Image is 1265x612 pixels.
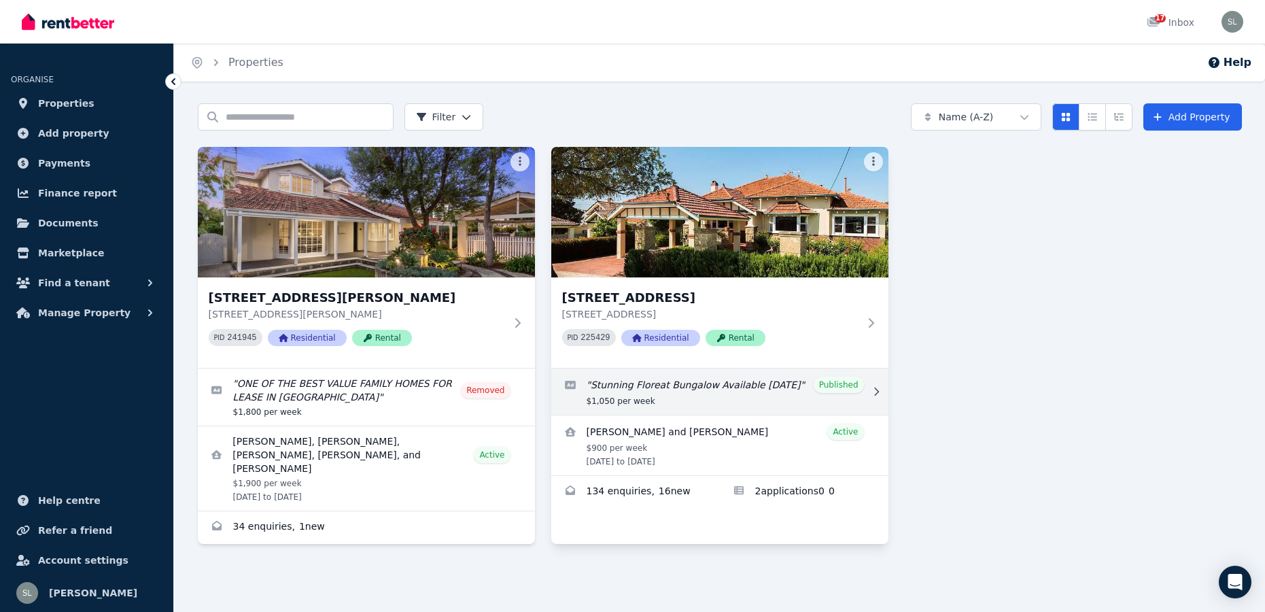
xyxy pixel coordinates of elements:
[11,269,162,296] button: Find a tenant
[11,90,162,117] a: Properties
[939,110,994,124] span: Name (A-Z)
[352,330,412,346] span: Rental
[720,476,888,509] a: Applications for 269 Salvado Road, Floreat
[198,147,535,368] a: 19A Walter Street, Claremont[STREET_ADDRESS][PERSON_NAME][STREET_ADDRESS][PERSON_NAME]PID 241945R...
[174,44,300,82] nav: Breadcrumb
[214,334,225,341] small: PID
[198,511,535,544] a: Enquiries for 19A Walter Street, Claremont
[16,582,38,604] img: Sean Lennon
[1147,16,1194,29] div: Inbox
[38,305,131,321] span: Manage Property
[11,209,162,237] a: Documents
[38,155,90,171] span: Payments
[580,333,610,343] code: 225429
[1219,566,1251,598] div: Open Intercom Messenger
[510,152,530,171] button: More options
[11,299,162,326] button: Manage Property
[209,288,505,307] h3: [STREET_ADDRESS][PERSON_NAME]
[551,369,888,415] a: Edit listing: Stunning Floreat Bungalow Available 20 September
[404,103,484,131] button: Filter
[562,307,859,321] p: [STREET_ADDRESS]
[38,522,112,539] span: Refer a friend
[209,307,505,321] p: [STREET_ADDRESS][PERSON_NAME]
[49,585,137,601] span: [PERSON_NAME]
[864,152,883,171] button: More options
[551,147,888,277] img: 269 Salvado Road, Floreat
[1105,103,1132,131] button: Expanded list view
[562,288,859,307] h3: [STREET_ADDRESS]
[1221,11,1243,33] img: Sean Lennon
[38,245,104,261] span: Marketplace
[1207,54,1251,71] button: Help
[568,334,578,341] small: PID
[38,125,109,141] span: Add property
[11,517,162,544] a: Refer a friend
[198,147,535,277] img: 19A Walter Street, Claremont
[1143,103,1242,131] a: Add Property
[228,56,283,69] a: Properties
[1052,103,1079,131] button: Card view
[38,95,94,112] span: Properties
[11,239,162,267] a: Marketplace
[621,330,700,346] span: Residential
[11,180,162,207] a: Finance report
[38,275,110,291] span: Find a tenant
[38,185,117,201] span: Finance report
[38,552,128,568] span: Account settings
[38,492,101,509] span: Help centre
[11,487,162,514] a: Help centre
[227,333,256,343] code: 241945
[911,103,1041,131] button: Name (A-Z)
[1052,103,1132,131] div: View options
[551,415,888,475] a: View details for Chris and Shadna Hamilton
[11,75,54,84] span: ORGANISE
[551,147,888,368] a: 269 Salvado Road, Floreat[STREET_ADDRESS][STREET_ADDRESS]PID 225429ResidentialRental
[11,150,162,177] a: Payments
[198,369,535,426] a: Edit listing: ONE OF THE BEST VALUE FAMILY HOMES FOR LEASE IN CLAREMONT
[198,426,535,511] a: View details for Ciara Kennedy, Lauren Kennedy, Oisin Staunton, Jennifer Buttimer, and Catherine ...
[22,12,114,32] img: RentBetter
[416,110,456,124] span: Filter
[551,476,720,509] a: Enquiries for 269 Salvado Road, Floreat
[38,215,99,231] span: Documents
[268,330,347,346] span: Residential
[11,547,162,574] a: Account settings
[1079,103,1106,131] button: Compact list view
[1155,14,1166,22] span: 17
[11,120,162,147] a: Add property
[706,330,765,346] span: Rental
